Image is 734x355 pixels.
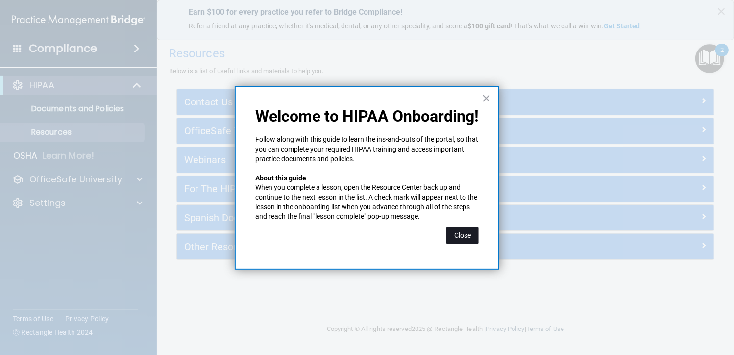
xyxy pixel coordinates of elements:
[255,183,479,221] p: When you complete a lesson, open the Resource Center back up and continue to the next lesson in t...
[482,90,491,106] button: Close
[565,294,722,332] iframe: Drift Widget Chat Controller
[446,227,479,244] button: Close
[255,174,306,182] strong: About this guide
[255,107,479,126] p: Welcome to HIPAA Onboarding!
[255,135,479,164] p: Follow along with this guide to learn the ins-and-outs of the portal, so that you can complete yo...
